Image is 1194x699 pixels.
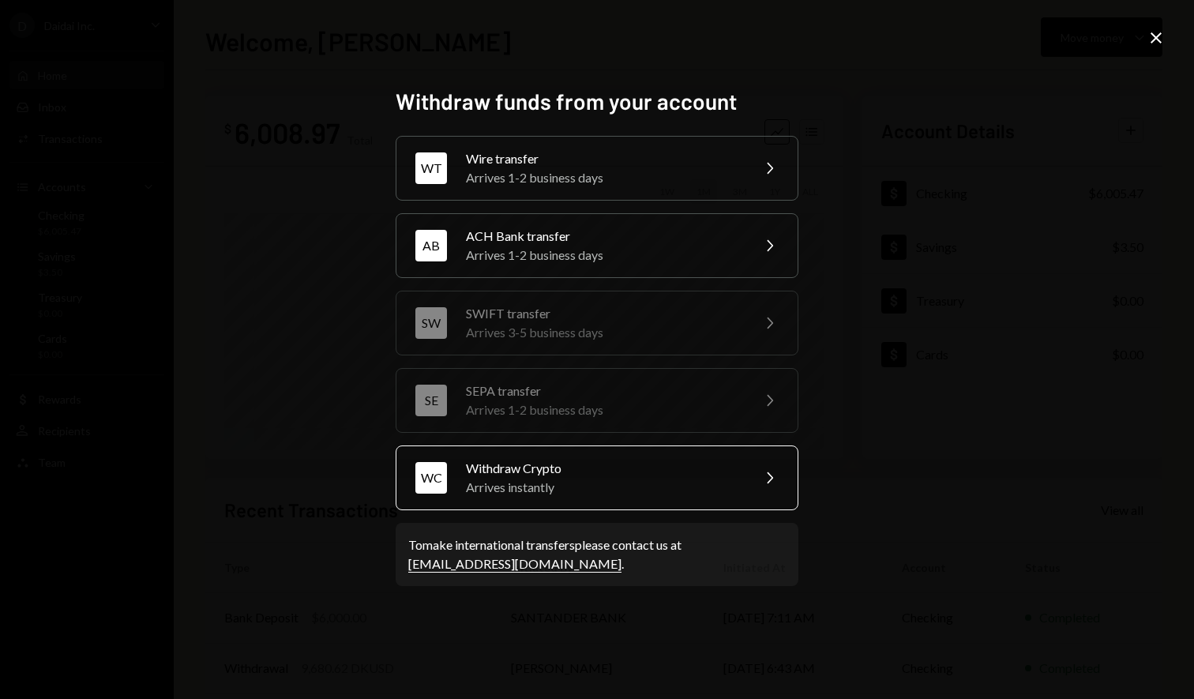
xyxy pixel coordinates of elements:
[466,246,741,265] div: Arrives 1-2 business days
[396,213,798,278] button: ABACH Bank transferArrives 1-2 business days
[466,459,741,478] div: Withdraw Crypto
[466,227,741,246] div: ACH Bank transfer
[466,149,741,168] div: Wire transfer
[415,307,447,339] div: SW
[466,304,741,323] div: SWIFT transfer
[415,152,447,184] div: WT
[415,462,447,494] div: WC
[466,323,741,342] div: Arrives 3-5 business days
[396,136,798,201] button: WTWire transferArrives 1-2 business days
[415,385,447,416] div: SE
[396,445,798,510] button: WCWithdraw CryptoArrives instantly
[408,536,786,573] div: To make international transfers please contact us at .
[466,478,741,497] div: Arrives instantly
[466,168,741,187] div: Arrives 1-2 business days
[396,86,798,117] h2: Withdraw funds from your account
[396,291,798,355] button: SWSWIFT transferArrives 3-5 business days
[415,230,447,261] div: AB
[466,381,741,400] div: SEPA transfer
[408,556,621,573] a: [EMAIL_ADDRESS][DOMAIN_NAME]
[396,368,798,433] button: SESEPA transferArrives 1-2 business days
[466,400,741,419] div: Arrives 1-2 business days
